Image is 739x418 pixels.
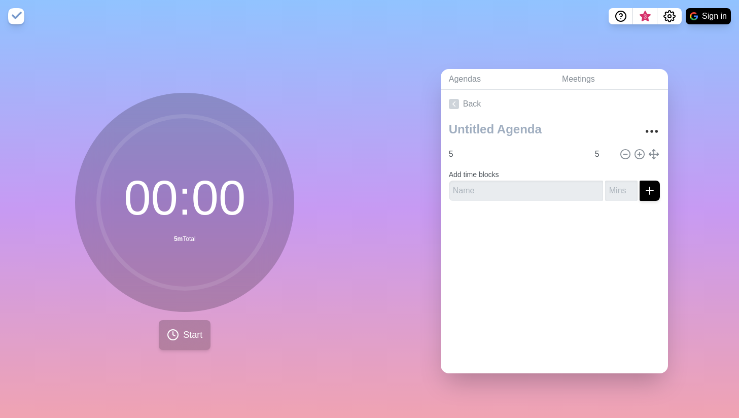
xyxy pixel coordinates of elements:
[605,181,638,201] input: Mins
[159,320,210,350] button: Start
[690,12,698,20] img: google logo
[554,69,668,90] a: Meetings
[591,144,615,164] input: Mins
[8,8,24,24] img: timeblocks logo
[686,8,731,24] button: Sign in
[633,8,657,24] button: What’s new
[183,328,202,342] span: Start
[657,8,682,24] button: Settings
[441,69,554,90] a: Agendas
[642,121,662,142] button: More
[609,8,633,24] button: Help
[441,90,668,118] a: Back
[445,144,589,164] input: Name
[449,181,603,201] input: Name
[641,13,649,21] span: 3
[449,170,499,179] label: Add time blocks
